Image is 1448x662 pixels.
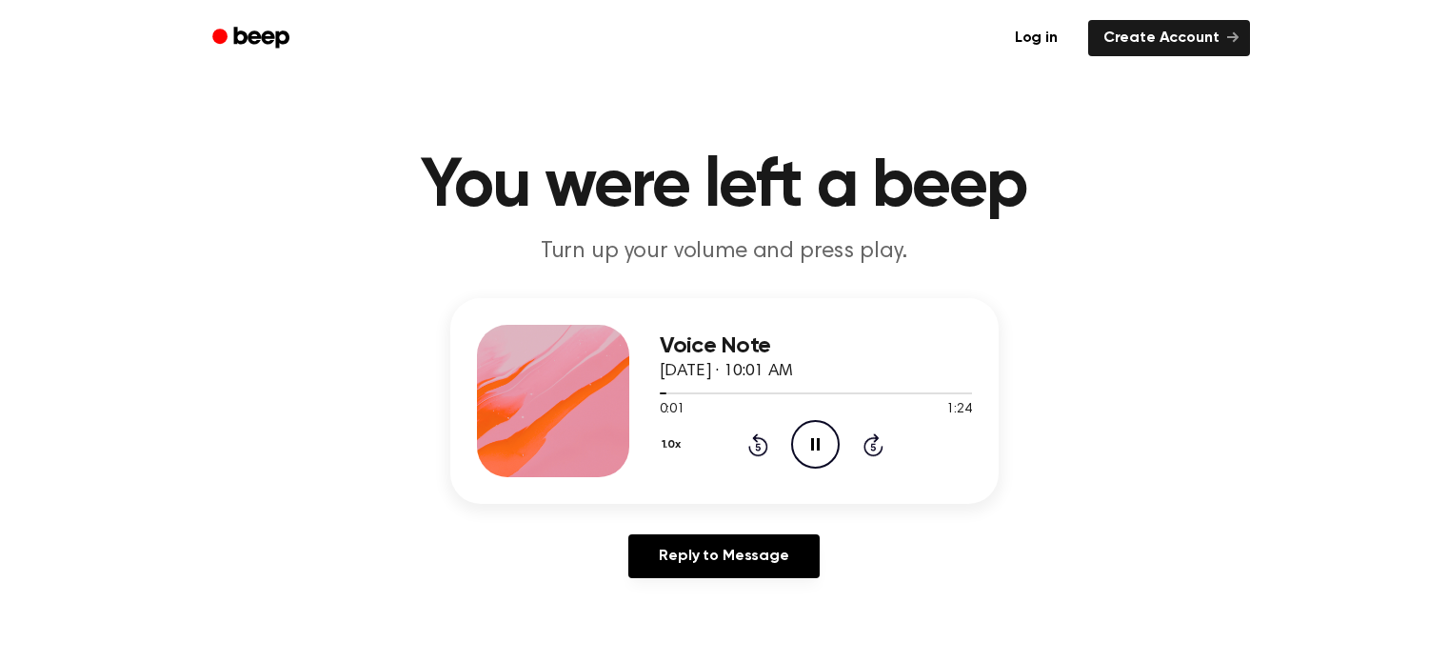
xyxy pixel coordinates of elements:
h3: Voice Note [660,333,972,359]
a: Reply to Message [628,534,819,578]
a: Log in [996,16,1077,60]
a: Create Account [1088,20,1250,56]
span: 0:01 [660,400,684,420]
span: 1:24 [946,400,971,420]
button: 1.0x [660,429,688,461]
p: Turn up your volume and press play. [359,236,1090,268]
span: [DATE] · 10:01 AM [660,363,793,380]
a: Beep [199,20,307,57]
h1: You were left a beep [237,152,1212,221]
